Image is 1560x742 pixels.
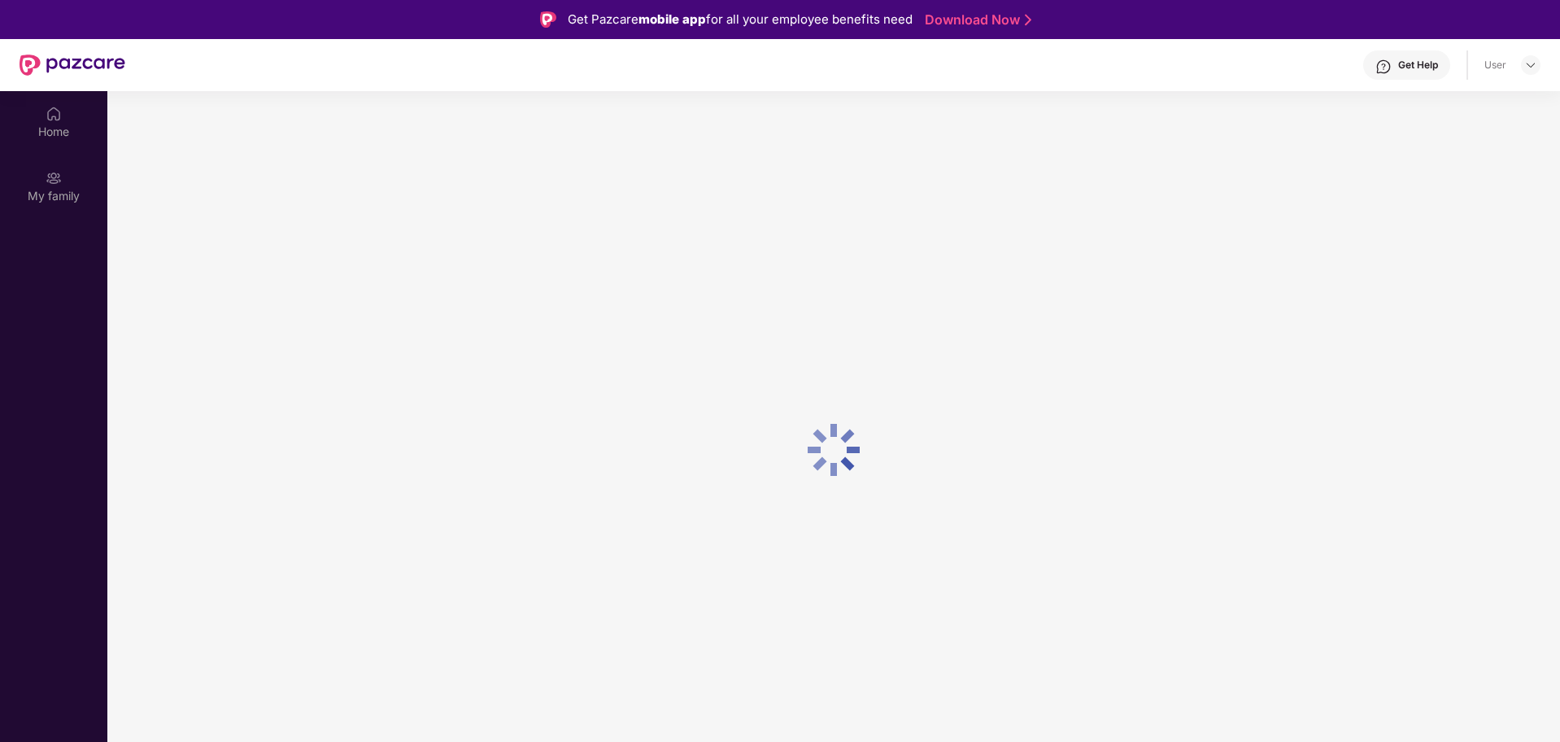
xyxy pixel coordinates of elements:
[1025,11,1031,28] img: Stroke
[46,170,62,186] img: svg+xml;base64,PHN2ZyB3aWR0aD0iMjAiIGhlaWdodD0iMjAiIHZpZXdCb3g9IjAgMCAyMCAyMCIgZmlsbD0ibm9uZSIgeG...
[1524,59,1537,72] img: svg+xml;base64,PHN2ZyBpZD0iRHJvcGRvd24tMzJ4MzIiIHhtbG5zPSJodHRwOi8vd3d3LnczLm9yZy8yMDAwL3N2ZyIgd2...
[568,10,913,29] div: Get Pazcare for all your employee benefits need
[925,11,1026,28] a: Download Now
[20,55,125,76] img: New Pazcare Logo
[638,11,706,27] strong: mobile app
[540,11,556,28] img: Logo
[1398,59,1438,72] div: Get Help
[46,106,62,122] img: svg+xml;base64,PHN2ZyBpZD0iSG9tZSIgeG1sbnM9Imh0dHA6Ly93d3cudzMub3JnLzIwMDAvc3ZnIiB3aWR0aD0iMjAiIG...
[1484,59,1506,72] div: User
[1375,59,1392,75] img: svg+xml;base64,PHN2ZyBpZD0iSGVscC0zMngzMiIgeG1sbnM9Imh0dHA6Ly93d3cudzMub3JnLzIwMDAvc3ZnIiB3aWR0aD...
